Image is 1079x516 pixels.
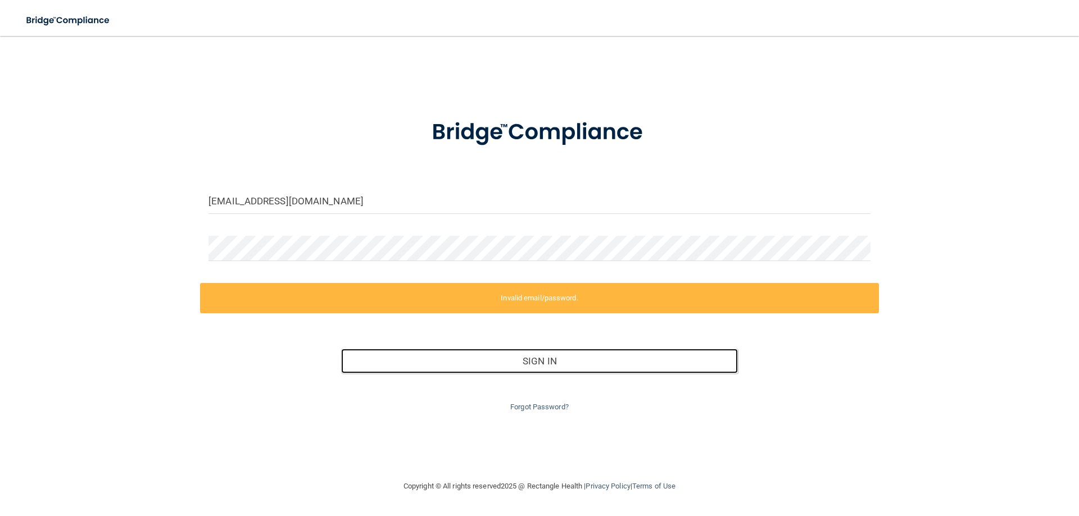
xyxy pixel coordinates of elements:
[334,468,745,504] div: Copyright © All rights reserved 2025 @ Rectangle Health | |
[586,482,630,490] a: Privacy Policy
[632,482,675,490] a: Terms of Use
[409,103,670,162] img: bridge_compliance_login_screen.278c3ca4.svg
[17,9,120,32] img: bridge_compliance_login_screen.278c3ca4.svg
[510,403,569,411] a: Forgot Password?
[885,436,1066,481] iframe: Drift Widget Chat Controller
[200,283,879,313] label: Invalid email/password.
[341,349,738,373] button: Sign In
[208,189,871,214] input: Email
